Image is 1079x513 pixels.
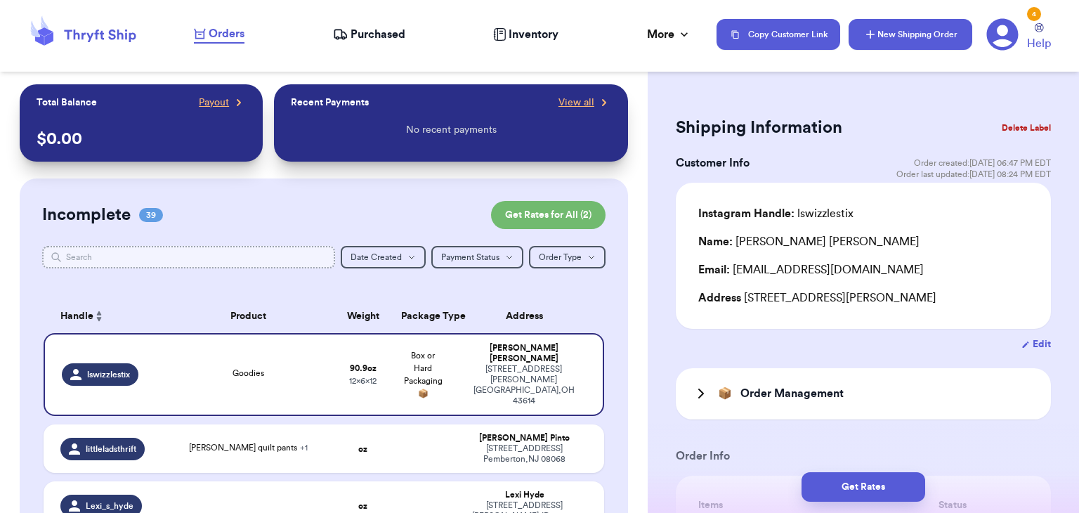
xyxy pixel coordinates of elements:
div: lswizzlestix [698,205,854,222]
h2: Shipping Information [676,117,842,139]
button: New Shipping Order [849,19,972,50]
a: Purchased [333,26,405,43]
div: [STREET_ADDRESS] Pemberton , NJ 08068 [462,443,587,465]
button: Get Rates for All (2) [491,201,606,229]
div: Lexi Hyde [462,490,587,500]
th: Package Type [393,299,453,333]
div: [EMAIL_ADDRESS][DOMAIN_NAME] [698,261,1028,278]
button: Order Type [529,246,606,268]
h3: Customer Info [676,155,750,171]
span: Order last updated: [DATE] 08:24 PM EDT [896,169,1051,180]
button: Payment Status [431,246,523,268]
div: [STREET_ADDRESS][PERSON_NAME] [698,290,1028,306]
span: Email: [698,264,730,275]
button: Edit [1021,337,1051,351]
span: Payout [199,96,229,110]
th: Address [453,299,604,333]
p: No recent payments [406,123,497,137]
h2: Incomplete [42,204,131,226]
p: Total Balance [37,96,97,110]
a: View all [558,96,611,110]
span: Date Created [351,253,402,261]
button: Sort ascending [93,308,105,325]
span: lswizzlestix [87,369,130,380]
span: littleladsthrift [86,443,136,455]
a: 4 [986,18,1019,51]
th: Weight [333,299,393,333]
h3: Order Management [740,385,844,402]
a: Orders [194,25,244,44]
div: [PERSON_NAME] [PERSON_NAME] [698,233,920,250]
button: Copy Customer Link [717,19,840,50]
span: Inventory [509,26,558,43]
span: Order Type [539,253,582,261]
span: View all [558,96,594,110]
strong: oz [358,445,367,453]
button: Delete Label [996,112,1057,143]
th: Product [164,299,332,333]
span: Name: [698,236,733,247]
a: Inventory [493,26,558,43]
span: 39 [139,208,163,222]
div: [PERSON_NAME] [PERSON_NAME] [462,343,586,364]
span: [PERSON_NAME] quilt pants [189,443,308,452]
span: Help [1027,35,1051,52]
strong: 90.9 oz [350,364,377,372]
span: Order created: [DATE] 06:47 PM EDT [914,157,1051,169]
p: $ 0.00 [37,128,247,150]
span: Orders [209,25,244,42]
span: 📦 [718,385,732,402]
span: Purchased [351,26,405,43]
span: Handle [60,309,93,324]
span: Payment Status [441,253,499,261]
span: Instagram Handle: [698,208,794,219]
span: Lexi_s_hyde [86,500,133,512]
strong: oz [358,502,367,510]
span: Address [698,292,741,304]
span: Box or Hard Packaging 📦 [404,351,443,398]
button: Date Created [341,246,426,268]
div: 4 [1027,7,1041,21]
button: Get Rates [802,472,925,502]
span: 12 x 6 x 12 [349,377,377,385]
span: Goodies [233,369,264,377]
div: [STREET_ADDRESS][PERSON_NAME] [GEOGRAPHIC_DATA] , OH 43614 [462,364,586,406]
a: Help [1027,23,1051,52]
p: Recent Payments [291,96,369,110]
input: Search [42,246,335,268]
span: + 1 [300,443,308,452]
div: [PERSON_NAME] Pinto [462,433,587,443]
h3: Order Info [676,448,1051,465]
a: Payout [199,96,246,110]
div: More [647,26,691,43]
